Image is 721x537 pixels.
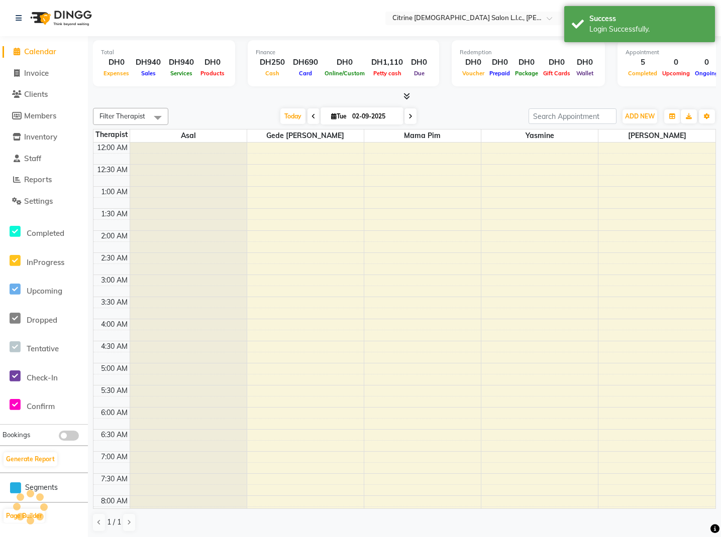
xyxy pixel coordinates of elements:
a: Clients [3,89,85,100]
a: Members [3,110,85,122]
span: Petty cash [371,70,404,77]
span: Tue [329,112,349,120]
span: [PERSON_NAME] [598,129,715,142]
span: Upcoming [660,70,692,77]
a: Staff [3,153,85,165]
div: 12:30 AM [95,165,130,175]
span: Calendar [24,47,56,56]
div: 7:00 AM [99,452,130,462]
span: Staff [24,154,41,163]
span: Sales [139,70,158,77]
span: Package [512,70,541,77]
a: Inventory [3,131,85,143]
div: 4:00 AM [99,319,130,330]
span: Settings [24,196,53,206]
span: Segments [25,482,58,493]
div: 7:30 AM [99,474,130,484]
span: Check-In [27,373,58,382]
div: 1:00 AM [99,187,130,197]
div: DH940 [165,57,198,68]
div: Finance [256,48,431,57]
img: logo [26,4,94,32]
a: Calendar [3,46,85,58]
div: 12:00 AM [95,143,130,153]
div: 0 [692,57,721,68]
span: InProgress [27,257,64,267]
div: Total [101,48,227,57]
span: asal [130,129,247,142]
div: 0 [660,57,692,68]
button: Page Builder [4,509,45,523]
button: ADD NEW [623,109,657,123]
div: DH940 [132,57,165,68]
span: Card [296,70,315,77]
div: DH0 [407,57,431,68]
span: Wallet [574,70,596,77]
div: 2:00 AM [99,231,130,241]
div: 5:00 AM [99,363,130,374]
div: 5 [626,57,660,68]
div: Redemption [460,48,597,57]
span: Mama Pim [364,129,481,142]
input: 2025-09-02 [349,109,399,124]
div: 6:30 AM [99,430,130,440]
div: DH0 [322,57,367,68]
div: Success [589,14,707,24]
span: ADD NEW [625,112,655,120]
div: Therapist [93,129,130,140]
div: DH0 [460,57,487,68]
div: 8:00 AM [99,496,130,506]
div: DH0 [101,57,132,68]
div: DH690 [289,57,322,68]
span: Bookings [3,431,30,439]
span: Products [198,70,227,77]
div: DH0 [487,57,512,68]
div: 2:30 AM [99,253,130,263]
span: 1 / 1 [107,517,121,527]
span: Tentative [27,344,59,353]
span: Due [411,70,427,77]
button: Generate Report [4,452,57,466]
span: Ongoing [692,70,721,77]
a: Settings [3,196,85,207]
a: Invoice [3,68,85,79]
span: Services [168,70,195,77]
span: yasmine [481,129,598,142]
span: Members [24,111,56,120]
span: Dropped [27,315,57,325]
div: DH1,110 [367,57,407,68]
div: Login Successfully. [589,24,707,35]
span: Invoice [24,68,49,78]
span: Reports [24,175,52,184]
span: Gift Cards [541,70,573,77]
div: DH0 [573,57,597,68]
span: Expenses [101,70,132,77]
div: DH0 [198,57,227,68]
span: Prepaid [487,70,512,77]
a: Reports [3,174,85,186]
span: Gede [PERSON_NAME] [247,129,364,142]
div: 3:00 AM [99,275,130,286]
div: 4:30 AM [99,341,130,352]
div: 6:00 AM [99,408,130,418]
input: Search Appointment [529,108,616,124]
div: DH0 [541,57,573,68]
div: 1:30 AM [99,209,130,219]
span: Confirm [27,401,55,411]
span: Voucher [460,70,487,77]
span: Completed [27,228,64,238]
div: 5:30 AM [99,385,130,396]
span: Cash [263,70,282,77]
span: Filter Therapist [99,112,145,120]
div: DH0 [512,57,541,68]
span: Clients [24,89,48,99]
span: Upcoming [27,286,62,296]
span: Today [280,108,305,124]
span: Online/Custom [322,70,367,77]
span: Inventory [24,132,57,142]
div: 3:30 AM [99,297,130,308]
span: Completed [626,70,660,77]
div: DH250 [256,57,289,68]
